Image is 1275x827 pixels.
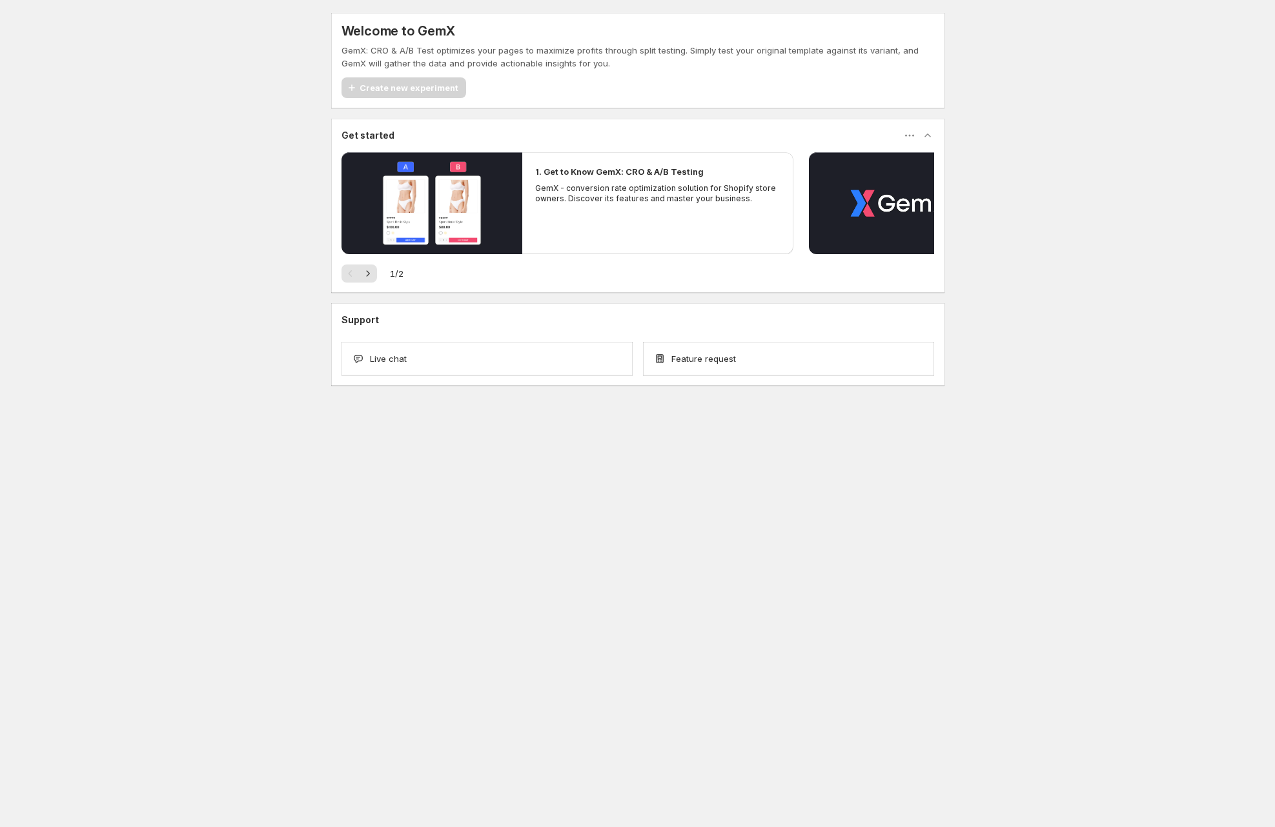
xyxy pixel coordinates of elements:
span: Feature request [671,352,736,365]
p: GemX - conversion rate optimization solution for Shopify store owners. Discover its features and ... [535,183,780,204]
h2: 1. Get to Know GemX: CRO & A/B Testing [535,165,704,178]
p: GemX: CRO & A/B Test optimizes your pages to maximize profits through split testing. Simply test ... [342,44,934,70]
h3: Support [342,314,379,326]
span: 1 / 2 [390,267,403,280]
h3: Get started [342,129,394,142]
h5: Welcome to GemX [342,23,455,39]
span: Live chat [370,352,407,365]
